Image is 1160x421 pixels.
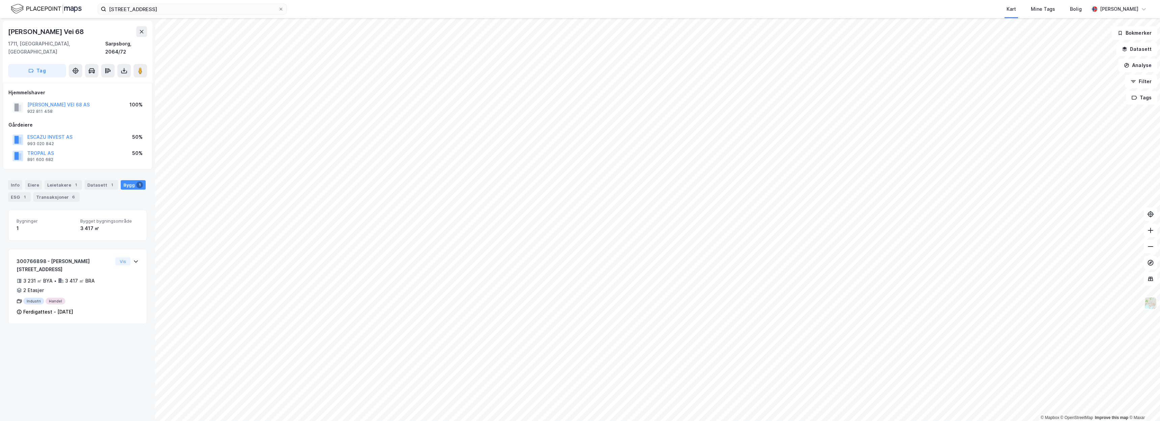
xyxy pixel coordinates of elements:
div: 1 [17,224,75,232]
div: Leietakere [45,180,82,190]
div: 3 417 ㎡ BRA [65,277,95,285]
div: Info [8,180,22,190]
span: Bygget bygningsområde [80,218,139,224]
div: Mine Tags [1031,5,1055,13]
button: Datasett [1116,42,1157,56]
span: Bygninger [17,218,75,224]
button: Tags [1126,91,1157,104]
img: Z [1144,297,1157,310]
div: 3 417 ㎡ [80,224,139,232]
div: Sarpsborg, 2064/72 [105,40,147,56]
div: 1 [72,182,79,188]
div: 2 Etasjer [23,286,44,294]
div: 1711, [GEOGRAPHIC_DATA], [GEOGRAPHIC_DATA] [8,40,105,56]
input: Søk på adresse, matrikkel, gårdeiere, leietakere eller personer [106,4,278,14]
div: 1 [21,194,28,200]
button: Vis [115,257,130,265]
div: ESG [8,192,31,202]
a: Improve this map [1095,415,1128,420]
div: Bygg [121,180,146,190]
div: 300766898 - [PERSON_NAME][STREET_ADDRESS] [17,257,113,273]
div: • [54,278,57,284]
a: Mapbox [1041,415,1059,420]
button: Tag [8,64,66,77]
div: [PERSON_NAME] Vei 68 [8,26,85,37]
button: Analyse [1118,59,1157,72]
iframe: Chat Widget [1126,389,1160,421]
div: 922 811 458 [27,109,53,114]
button: Filter [1125,75,1157,88]
div: Datasett [85,180,118,190]
div: Kontrollprogram for chat [1126,389,1160,421]
a: OpenStreetMap [1061,415,1093,420]
div: 3 231 ㎡ BYA [23,277,53,285]
div: Hjemmelshaver [8,89,147,97]
img: logo.f888ab2527a4732fd821a326f86c7f29.svg [11,3,82,15]
div: 1 [109,182,115,188]
div: 1 [136,182,143,188]
div: 100% [129,101,143,109]
div: Ferdigattest - [DATE] [23,308,73,316]
div: Kart [1007,5,1016,13]
div: 50% [132,149,143,157]
div: Gårdeiere [8,121,147,129]
button: Bokmerker [1112,26,1157,40]
div: 6 [70,194,77,200]
div: Bolig [1070,5,1082,13]
div: Eiere [25,180,42,190]
div: Transaksjoner [33,192,80,202]
div: 50% [132,133,143,141]
div: 993 020 842 [27,141,54,147]
div: [PERSON_NAME] [1100,5,1138,13]
div: 891 600 682 [27,157,53,162]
